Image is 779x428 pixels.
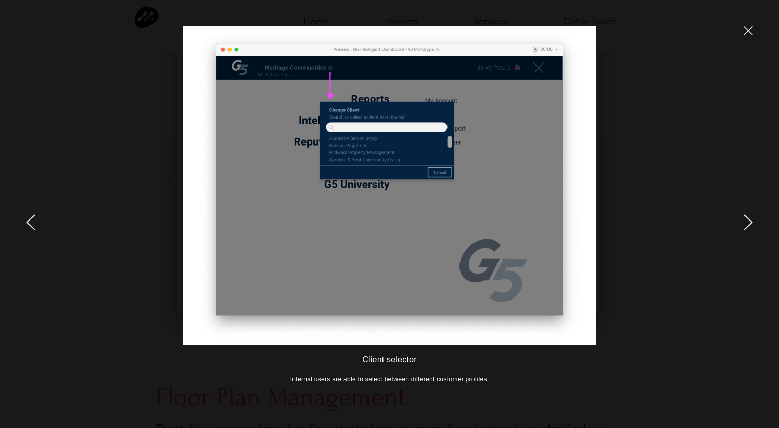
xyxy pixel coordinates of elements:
p: Internal users are able to select between different customer profiles. [183,375,596,384]
svg: next [744,214,753,230]
svg: close [744,26,753,35]
img: Client selector [183,26,596,345]
svg: previous [26,214,35,230]
h3: Client selector [183,355,596,365]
